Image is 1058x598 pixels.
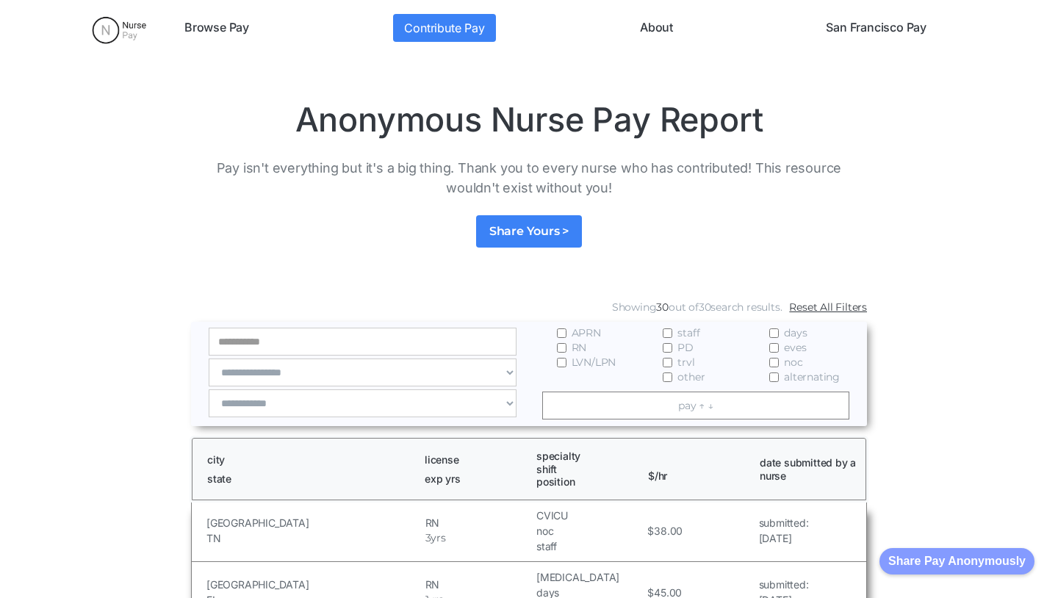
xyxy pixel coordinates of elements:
[206,530,422,546] h5: TN
[663,358,672,367] input: trvl
[759,530,809,546] h5: [DATE]
[542,392,850,419] a: pay ↑ ↓
[557,328,566,338] input: APRN
[425,453,523,466] h1: license
[536,463,635,476] h1: shift
[759,515,809,530] h5: submitted:
[656,300,669,314] span: 30
[879,548,1034,574] button: Share Pay Anonymously
[820,14,932,42] a: San Francisco Pay
[536,475,635,489] h1: position
[557,358,566,367] input: LVN/LPN
[654,523,683,538] h5: 38.00
[536,450,635,463] h1: specialty
[425,577,533,592] h5: RN
[206,577,422,592] h5: [GEOGRAPHIC_DATA]
[191,158,867,198] p: Pay isn't everything but it's a big thing. Thank you to every nurse who has contributed! This res...
[769,343,779,353] input: eves
[648,456,746,482] h1: $/hr
[677,355,694,370] span: trvl
[572,340,587,355] span: RN
[769,358,779,367] input: noc
[207,453,411,466] h1: city
[663,343,672,353] input: PD
[634,14,679,42] a: About
[784,340,806,355] span: eves
[191,296,867,426] form: Email Form
[769,372,779,382] input: alternating
[572,325,601,340] span: APRN
[699,300,711,314] span: 30
[663,328,672,338] input: staff
[431,530,445,546] h5: yrs
[393,14,495,42] a: Contribute Pay
[759,515,809,546] a: submitted:[DATE]
[425,515,533,530] h5: RN
[425,530,431,546] h5: 3
[476,215,582,248] a: Share Yours >
[677,370,705,384] span: other
[677,340,694,355] span: PD
[572,355,616,370] span: LVN/LPN
[647,523,654,538] h5: $
[760,456,858,482] h1: date submitted by a nurse
[536,523,644,538] h5: noc
[612,300,782,314] div: Showing out of search results.
[179,14,255,42] a: Browse Pay
[207,472,411,486] h1: state
[677,325,699,340] span: staff
[425,472,523,486] h1: exp yrs
[536,508,644,523] h5: CVICU
[206,515,422,530] h5: [GEOGRAPHIC_DATA]
[789,300,867,314] a: Reset All Filters
[759,577,809,592] h5: submitted:
[784,325,807,340] span: days
[784,370,840,384] span: alternating
[784,355,802,370] span: noc
[536,569,644,585] h5: [MEDICAL_DATA]
[536,538,644,554] h5: staff
[663,372,672,382] input: other
[557,343,566,353] input: RN
[191,99,867,140] h1: Anonymous Nurse Pay Report
[769,328,779,338] input: days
